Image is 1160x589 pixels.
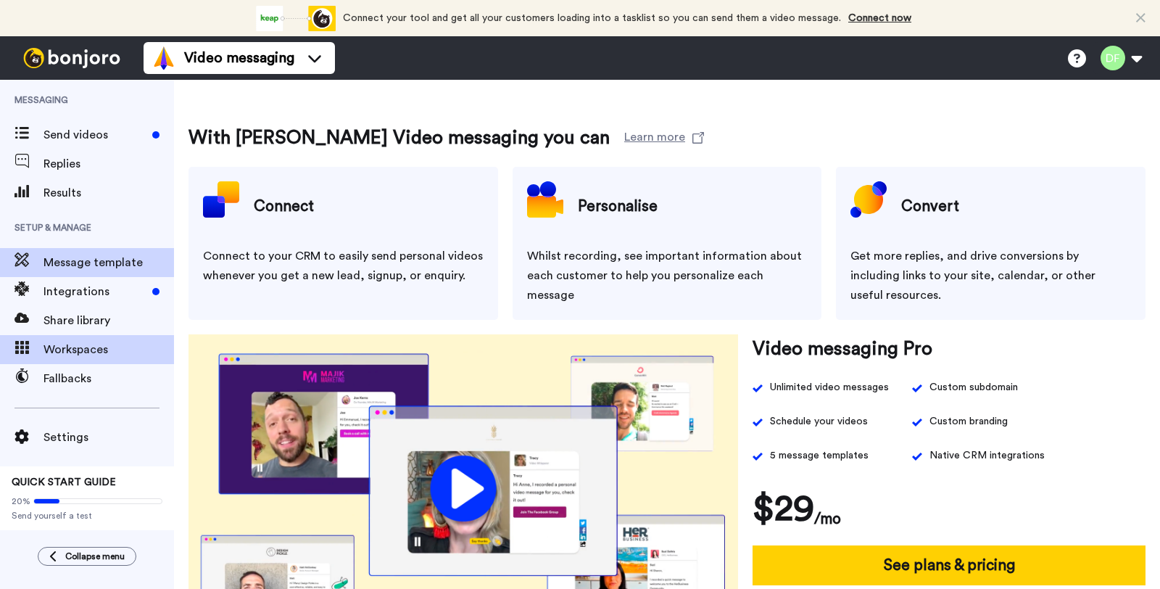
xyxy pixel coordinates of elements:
[624,123,704,152] a: Learn more
[188,123,610,152] h3: With [PERSON_NAME] Video messaging you can
[152,46,175,70] img: vm-color.svg
[43,126,146,144] span: Send videos
[43,283,146,300] span: Integrations
[43,254,174,271] span: Message template
[814,507,841,531] h4: /mo
[43,184,174,202] span: Results
[770,378,889,398] div: Unlimited video messages
[65,551,125,562] span: Collapse menu
[770,446,869,466] span: 5 message templates
[850,247,1131,305] div: Get more replies, and drive conversions by including links to your site, calendar, or other usefu...
[624,128,685,142] div: Learn more
[929,446,1045,466] span: Native CRM integrations
[753,487,814,531] h1: $29
[343,13,841,23] span: Connect your tool and get all your customers loading into a tasklist so you can send them a video...
[17,48,126,68] img: bj-logo-header-white.svg
[12,477,116,487] span: QUICK START GUIDE
[12,510,162,522] span: Send yourself a test
[203,247,484,286] div: Connect to your CRM to easily send personal videos whenever you get a new lead, signup, or enquiry.
[43,429,174,446] span: Settings
[848,13,911,23] a: Connect now
[43,370,174,387] span: Fallbacks
[929,378,1018,398] div: Custom subdomain
[184,48,294,68] span: Video messaging
[43,341,174,358] span: Workspaces
[884,553,1015,577] h4: See plans & pricing
[12,495,30,507] span: 20%
[43,155,174,173] span: Replies
[256,6,336,31] div: animation
[901,189,959,225] h4: Convert
[43,312,174,329] span: Share library
[38,547,136,566] button: Collapse menu
[753,334,932,363] h3: Video messaging Pro
[578,189,658,225] h4: Personalise
[254,189,314,225] h4: Connect
[770,412,868,432] span: Schedule your videos
[929,412,1008,432] span: Custom branding
[527,247,808,305] div: Whilst recording, see important information about each customer to help you personalize each message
